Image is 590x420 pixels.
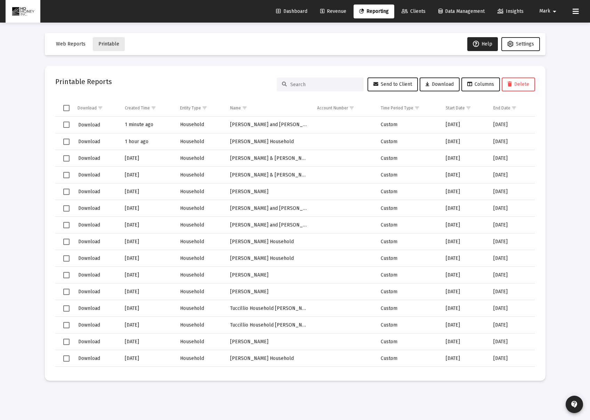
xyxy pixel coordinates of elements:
[63,239,70,245] div: Select row
[56,41,86,47] span: Web Reports
[488,367,535,384] td: [DATE]
[78,287,101,297] button: Download
[63,139,70,145] div: Select row
[488,350,535,367] td: [DATE]
[367,77,418,91] button: Send to Client
[441,250,488,267] td: [DATE]
[570,400,579,409] mat-icon: contact_support
[376,333,441,350] td: Custom
[78,272,100,278] span: Download
[50,37,91,51] button: Web Reports
[467,37,498,51] button: Help
[376,300,441,317] td: Custom
[63,322,70,328] div: Select row
[63,105,70,111] div: Select all
[78,237,101,247] button: Download
[63,155,70,162] div: Select row
[78,320,101,330] button: Download
[175,367,225,384] td: Household
[488,283,535,300] td: [DATE]
[175,117,225,133] td: Household
[175,150,225,167] td: Household
[225,133,312,150] td: [PERSON_NAME] Household
[441,100,488,116] td: Column Start Date
[315,5,352,18] a: Revenue
[120,117,175,133] td: 1 minute ago
[175,333,225,350] td: Household
[225,150,312,167] td: [PERSON_NAME] & [PERSON_NAME]
[441,167,488,183] td: [DATE]
[493,105,510,111] div: End Date
[242,105,247,110] span: Show filter options for column 'Name'
[78,172,100,178] span: Download
[175,250,225,267] td: Household
[492,5,529,18] a: Insights
[175,167,225,183] td: Household
[466,105,471,110] span: Show filter options for column 'Start Date'
[120,283,175,300] td: [DATE]
[63,122,70,128] div: Select row
[320,8,346,14] span: Revenue
[441,317,488,333] td: [DATE]
[446,105,465,111] div: Start Date
[376,267,441,283] td: Custom
[78,253,101,263] button: Download
[376,150,441,167] td: Custom
[270,5,313,18] a: Dashboard
[63,272,70,278] div: Select row
[488,317,535,333] td: [DATE]
[225,250,312,267] td: [PERSON_NAME] Household
[63,355,70,362] div: Select row
[63,205,70,212] div: Select row
[508,81,529,87] span: Delete
[376,367,441,384] td: Custom
[78,137,101,147] button: Download
[120,133,175,150] td: 1 hour ago
[120,183,175,200] td: [DATE]
[98,41,119,47] span: Printable
[225,217,312,233] td: [PERSON_NAME] and [PERSON_NAME]
[78,187,101,197] button: Download
[441,200,488,217] td: [DATE]
[78,255,100,261] span: Download
[473,41,492,47] span: Help
[175,317,225,333] td: Household
[120,100,175,116] td: Column Created Time
[225,183,312,200] td: [PERSON_NAME]
[225,317,312,333] td: Tuccillio Household [PERSON_NAME] [PERSON_NAME]
[78,289,100,295] span: Download
[11,5,35,18] img: Dashboard
[441,150,488,167] td: [DATE]
[175,300,225,317] td: Household
[225,283,312,300] td: [PERSON_NAME]
[531,4,567,18] button: Mark
[488,217,535,233] td: [DATE]
[175,267,225,283] td: Household
[414,105,420,110] span: Show filter options for column 'Time Period Type'
[230,105,241,111] div: Name
[441,117,488,133] td: [DATE]
[78,155,100,161] span: Download
[488,300,535,317] td: [DATE]
[276,8,307,14] span: Dashboard
[441,233,488,250] td: [DATE]
[120,167,175,183] td: [DATE]
[441,283,488,300] td: [DATE]
[376,250,441,267] td: Custom
[175,350,225,367] td: Household
[78,105,97,111] div: Download
[488,150,535,167] td: [DATE]
[502,77,535,91] button: Delete
[78,139,100,145] span: Download
[120,350,175,367] td: [DATE]
[290,82,358,88] input: Search
[120,267,175,283] td: [DATE]
[376,283,441,300] td: Custom
[381,105,413,111] div: Time Period Type
[78,270,101,280] button: Download
[225,100,312,116] td: Column Name
[63,189,70,195] div: Select row
[488,250,535,267] td: [DATE]
[78,303,101,313] button: Download
[63,289,70,295] div: Select row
